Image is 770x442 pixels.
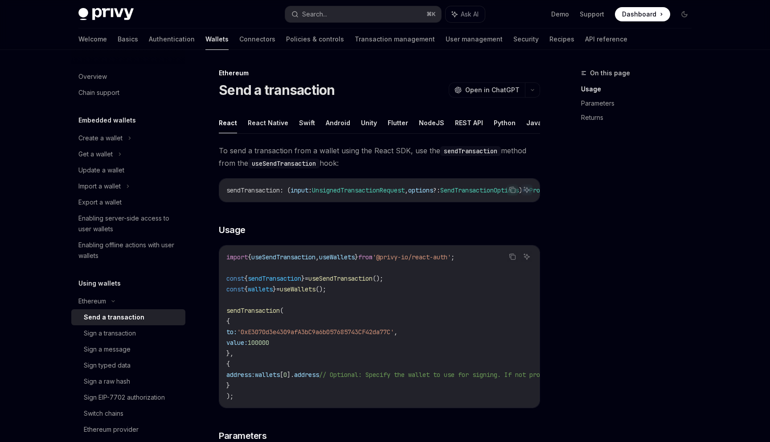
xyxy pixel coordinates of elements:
[205,29,229,50] a: Wallets
[451,253,455,261] span: ;
[71,373,185,389] a: Sign a raw hash
[581,82,699,96] a: Usage
[219,82,335,98] h1: Send a transaction
[226,274,244,282] span: const
[78,181,121,192] div: Import a wallet
[580,10,604,19] a: Support
[78,165,124,176] div: Update a wallet
[226,328,237,336] span: to:
[226,186,280,194] span: sendTransaction
[71,341,185,357] a: Sign a message
[291,186,308,194] span: input
[526,112,542,133] button: Java
[237,328,394,336] span: '0xE3070d3e4309afA3bC9a6b057685743CF42da77C'
[440,146,501,156] code: sendTransaction
[71,389,185,405] a: Sign EIP-7702 authorization
[84,312,144,323] div: Send a transaction
[305,274,308,282] span: =
[446,29,503,50] a: User management
[622,10,656,19] span: Dashboard
[394,328,397,336] span: ,
[78,87,119,98] div: Chain support
[461,10,479,19] span: Ask AI
[312,186,405,194] span: UnsignedTransactionRequest
[319,253,355,261] span: useWallets
[226,392,233,400] span: );
[71,309,185,325] a: Send a transaction
[84,360,131,371] div: Sign typed data
[219,224,246,236] span: Usage
[581,110,699,125] a: Returns
[226,360,230,368] span: {
[440,186,519,194] span: SendTransactionOptions
[71,405,185,422] a: Switch chains
[276,285,280,293] span: =
[71,85,185,101] a: Chain support
[226,371,255,379] span: address:
[615,7,670,21] a: Dashboard
[226,381,230,389] span: }
[84,376,130,387] div: Sign a raw hash
[326,112,350,133] button: Android
[308,274,373,282] span: useSendTransaction
[315,253,319,261] span: ,
[78,149,113,160] div: Get a wallet
[244,274,248,282] span: {
[287,371,294,379] span: ].
[78,71,107,82] div: Overview
[465,86,520,94] span: Open in ChatGPT
[581,96,699,110] a: Parameters
[426,11,436,18] span: ⌘ K
[519,186,522,194] span: )
[590,68,630,78] span: On this page
[446,6,485,22] button: Ask AI
[433,186,440,194] span: ?:
[308,186,312,194] span: :
[294,371,319,379] span: address
[494,112,516,133] button: Python
[319,371,672,379] span: // Optional: Specify the wallet to use for signing. If not provided, the first wallet will be used.
[280,285,315,293] span: useWallets
[585,29,627,50] a: API reference
[521,184,532,196] button: Ask AI
[361,112,377,133] button: Unity
[244,285,248,293] span: {
[71,325,185,341] a: Sign a transaction
[71,69,185,85] a: Overview
[373,253,451,261] span: '@privy-io/react-auth'
[248,274,301,282] span: sendTransaction
[355,29,435,50] a: Transaction management
[373,274,383,282] span: ();
[299,112,315,133] button: Swift
[149,29,195,50] a: Authentication
[226,285,244,293] span: const
[507,184,518,196] button: Copy the contents from the code block
[449,82,525,98] button: Open in ChatGPT
[455,112,483,133] button: REST API
[78,133,123,143] div: Create a wallet
[273,285,276,293] span: }
[248,253,251,261] span: {
[84,344,131,355] div: Sign a message
[78,8,134,20] img: dark logo
[71,357,185,373] a: Sign typed data
[84,328,136,339] div: Sign a transaction
[283,371,287,379] span: 0
[419,112,444,133] button: NodeJS
[677,7,692,21] button: Toggle dark mode
[226,307,280,315] span: sendTransaction
[301,274,305,282] span: }
[219,430,266,442] span: Parameters
[358,253,373,261] span: from
[226,253,248,261] span: import
[248,285,273,293] span: wallets
[405,186,408,194] span: ,
[302,9,327,20] div: Search...
[71,422,185,438] a: Ethereum provider
[219,112,237,133] button: React
[118,29,138,50] a: Basics
[219,144,540,169] span: To send a transaction from a wallet using the React SDK, use the method from the hook:
[255,371,280,379] span: wallets
[280,371,283,379] span: [
[248,112,288,133] button: React Native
